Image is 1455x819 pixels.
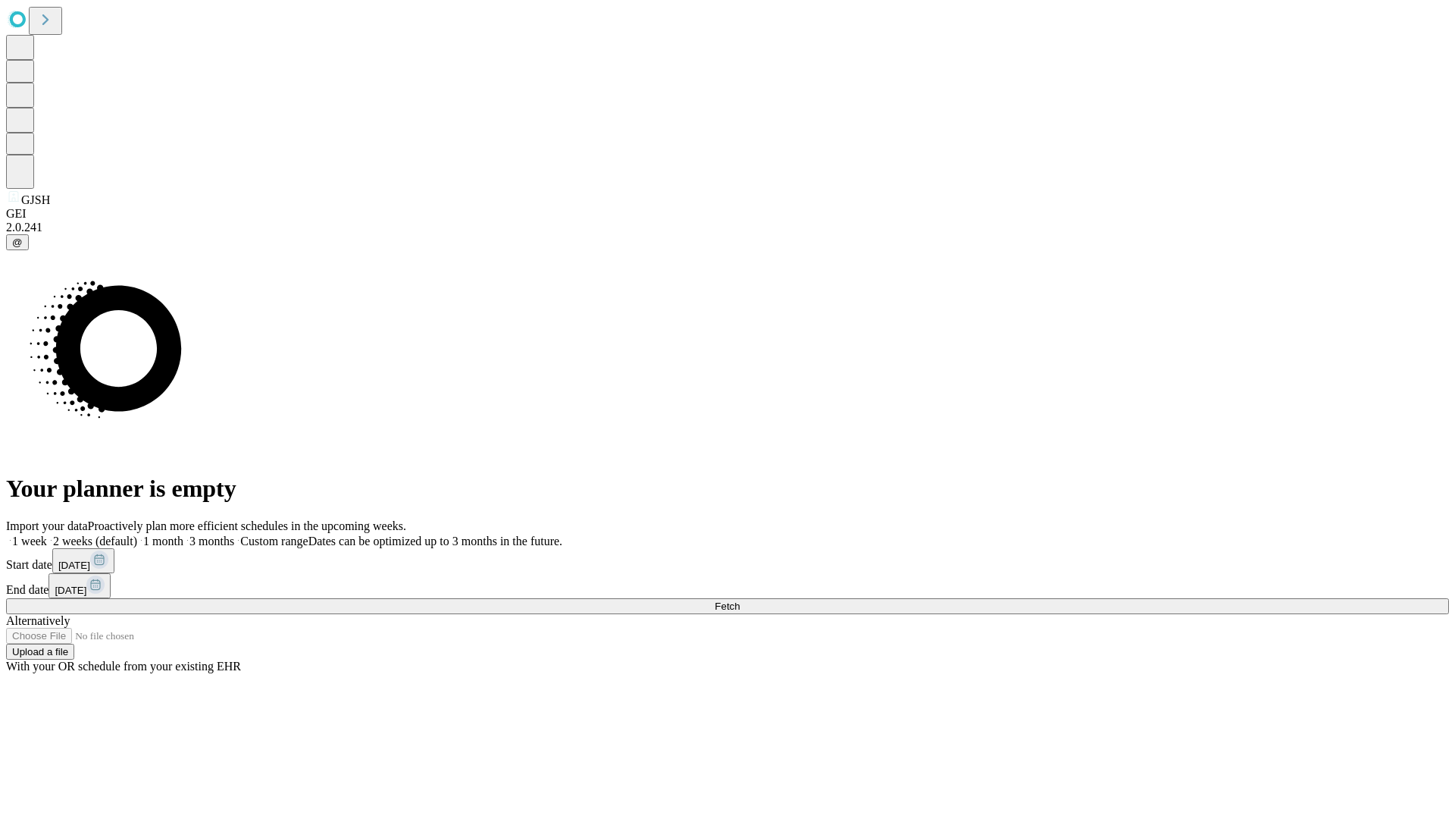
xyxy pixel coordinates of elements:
span: Import your data [6,519,88,532]
span: Proactively plan more efficient schedules in the upcoming weeks. [88,519,406,532]
span: 1 month [143,535,183,548]
span: [DATE] [55,585,86,596]
span: With your OR schedule from your existing EHR [6,660,241,673]
button: [DATE] [48,573,111,598]
div: Start date [6,548,1449,573]
div: GEI [6,207,1449,221]
span: Alternatively [6,614,70,627]
span: 1 week [12,535,47,548]
span: GJSH [21,193,50,206]
div: 2.0.241 [6,221,1449,234]
span: [DATE] [58,560,90,571]
h1: Your planner is empty [6,475,1449,503]
span: Fetch [715,601,740,612]
button: [DATE] [52,548,114,573]
span: 3 months [189,535,234,548]
button: Upload a file [6,644,74,660]
span: 2 weeks (default) [53,535,137,548]
span: Custom range [240,535,308,548]
button: Fetch [6,598,1449,614]
div: End date [6,573,1449,598]
button: @ [6,234,29,250]
span: Dates can be optimized up to 3 months in the future. [308,535,562,548]
span: @ [12,237,23,248]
